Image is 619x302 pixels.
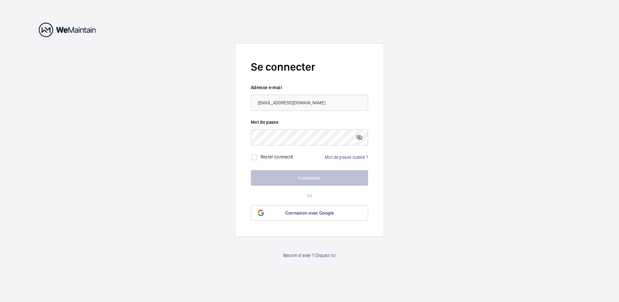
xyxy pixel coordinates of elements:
a: Besoin d'aide ? Cliquez ici [283,252,336,259]
button: Connexion [251,170,368,186]
input: Votre adresse e-mail [251,95,368,111]
a: Mot de passe oublié ? [325,155,368,160]
h2: Se connecter [251,59,368,75]
span: Connexion avec Google [285,210,334,215]
label: Mot de passe [251,119,368,125]
label: Adresse e-mail [251,84,368,91]
p: ou [251,192,368,199]
label: Rester connecté [261,154,293,159]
